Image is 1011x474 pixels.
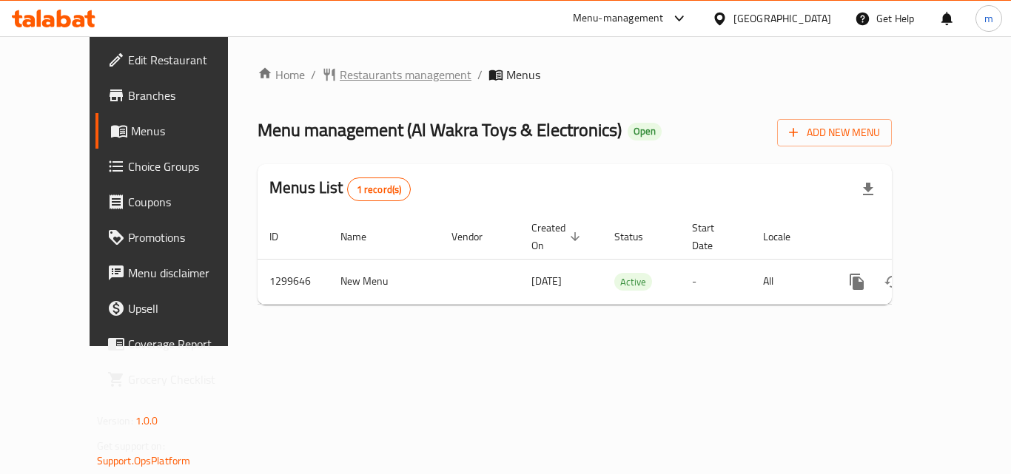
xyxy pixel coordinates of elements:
[135,411,158,430] span: 1.0.0
[95,255,258,291] a: Menu disclaimer
[506,66,540,84] span: Menus
[128,228,246,246] span: Promotions
[614,228,662,246] span: Status
[258,66,892,84] nav: breadcrumb
[258,214,993,305] table: enhanced table
[128,158,246,175] span: Choice Groups
[763,228,810,246] span: Locale
[680,259,751,304] td: -
[984,10,993,27] span: m
[531,219,585,254] span: Created On
[128,299,246,317] span: Upsell
[614,273,652,291] div: Active
[451,228,502,246] span: Vendor
[269,228,298,246] span: ID
[258,259,329,304] td: 1299646
[751,259,827,304] td: All
[850,172,886,207] div: Export file
[97,451,191,470] a: Support.OpsPlatform
[733,10,831,27] div: [GEOGRAPHIC_DATA]
[128,370,246,388] span: Grocery Checklist
[95,42,258,78] a: Edit Restaurant
[322,66,471,84] a: Restaurants management
[628,123,662,140] div: Open
[128,264,246,282] span: Menu disclaimer
[340,66,471,84] span: Restaurants management
[269,177,411,201] h2: Menus List
[258,66,305,84] a: Home
[128,193,246,211] span: Coupons
[95,78,258,113] a: Branches
[128,51,246,69] span: Edit Restaurant
[573,10,664,27] div: Menu-management
[95,291,258,326] a: Upsell
[347,177,412,201] div: Total records count
[789,123,880,142] span: Add New Menu
[258,113,622,146] span: Menu management ( Al Wakra Toys & Electronics )
[95,326,258,362] a: Coverage Report
[128,335,246,353] span: Coverage Report
[95,184,258,220] a: Coupons
[131,122,246,140] span: Menus
[128,87,246,104] span: Branches
[311,66,316,84] li: /
[531,271,562,291] span: [DATE]
[95,149,258,184] a: Choice Groups
[95,362,258,397] a: Grocery Checklist
[827,214,993,260] th: Actions
[777,119,892,146] button: Add New Menu
[95,220,258,255] a: Promotions
[692,219,733,254] span: Start Date
[348,183,411,197] span: 1 record(s)
[97,411,133,430] span: Version:
[839,264,875,299] button: more
[329,259,440,304] td: New Menu
[875,264,910,299] button: Change Status
[95,113,258,149] a: Menus
[340,228,386,246] span: Name
[477,66,483,84] li: /
[97,436,165,456] span: Get support on:
[628,125,662,138] span: Open
[614,274,652,291] span: Active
